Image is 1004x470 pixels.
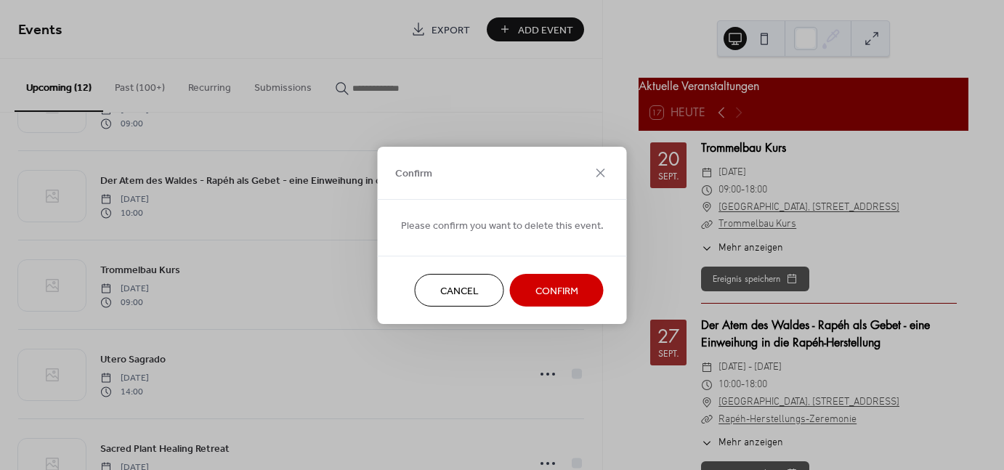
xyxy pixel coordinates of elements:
button: Cancel [415,274,504,307]
span: Confirm [395,166,432,182]
span: Please confirm you want to delete this event. [401,218,604,233]
span: Cancel [440,283,479,299]
button: Confirm [510,274,604,307]
span: Confirm [535,283,578,299]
